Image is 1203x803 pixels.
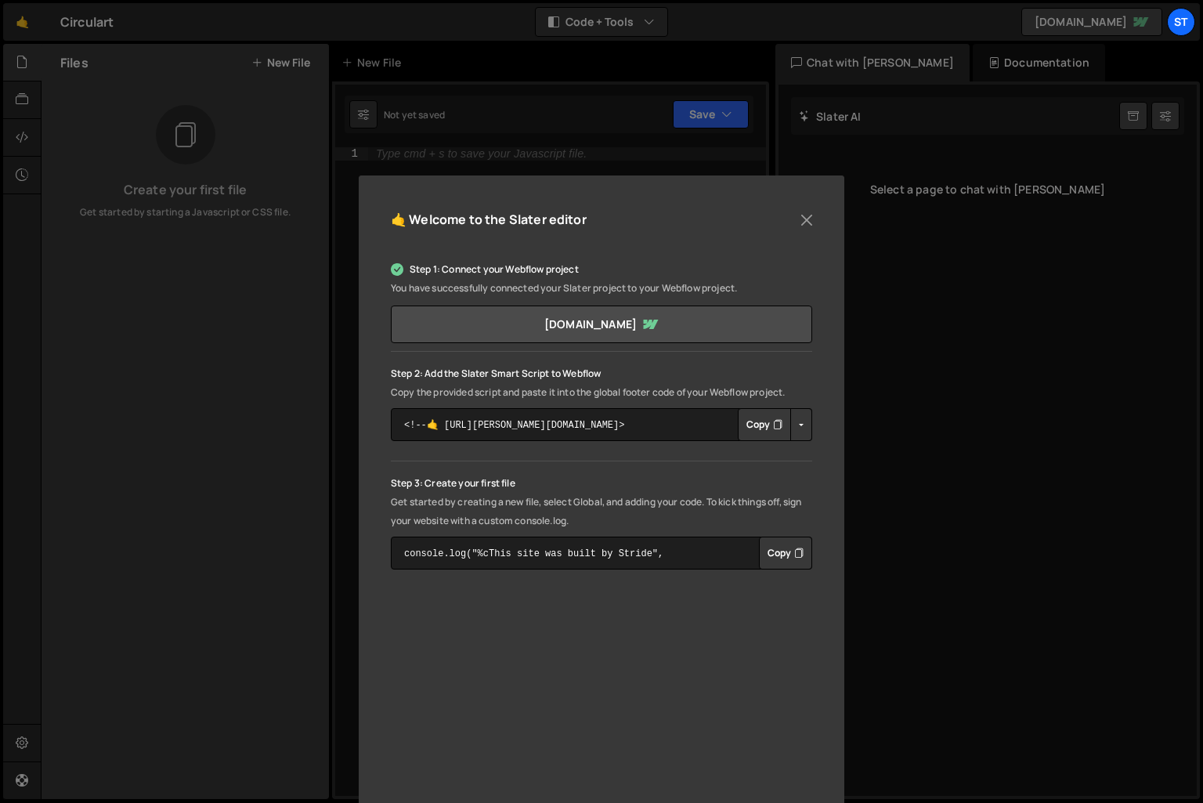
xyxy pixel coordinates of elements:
textarea: <!--🤙 [URL][PERSON_NAME][DOMAIN_NAME]> <script>document.addEventListener("DOMContentLoaded", func... [391,408,812,441]
textarea: console.log("%cThis site was built by Stride", "background:blue;color:#fff;padding: 8px;"); [391,537,812,570]
button: Copy [759,537,812,570]
p: Step 3: Create your first file [391,474,812,493]
h5: 🤙 Welcome to the Slater editor [391,208,587,232]
a: [DOMAIN_NAME] [391,306,812,343]
p: You have successfully connected your Slater project to your Webflow project. [391,279,812,298]
p: Step 1: Connect your Webflow project [391,260,812,279]
p: Copy the provided script and paste it into the global footer code of your Webflow project. [391,383,812,402]
p: Get started by creating a new file, select Global, and adding your code. To kick things off, sign... [391,493,812,530]
p: Step 2: Add the Slater Smart Script to Webflow [391,364,812,383]
div: Button group with nested dropdown [738,408,812,441]
button: Close [795,208,818,232]
div: Button group with nested dropdown [759,537,812,570]
button: Copy [738,408,791,441]
a: St [1167,8,1195,36]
